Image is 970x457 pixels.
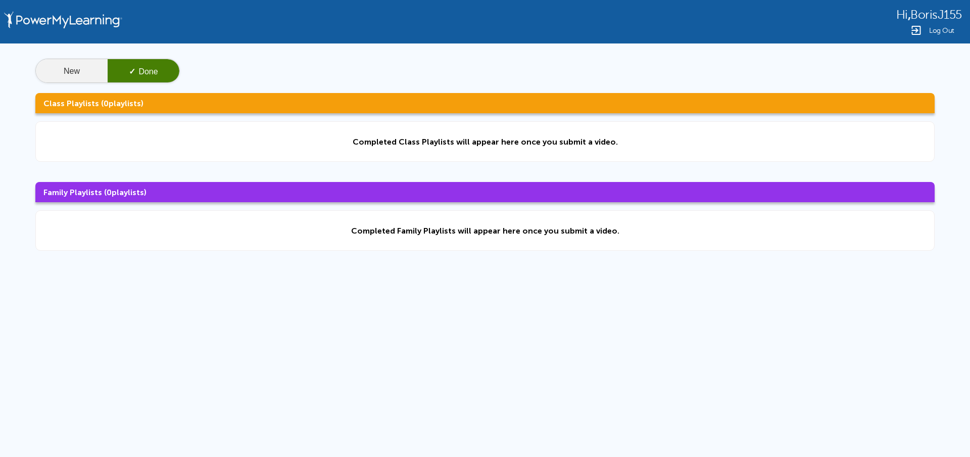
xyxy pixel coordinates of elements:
[108,59,179,83] button: ✓Done
[129,67,135,76] span: ✓
[353,137,618,147] div: Completed Class Playlists will appear here once you submit a video.
[104,99,109,108] span: 0
[929,27,954,34] span: Log Out
[36,59,108,83] button: New
[351,226,619,236] div: Completed Family Playlists will appear here once you submit a video.
[910,24,922,36] img: Logout Icon
[35,93,935,113] h3: Class Playlists ( playlists)
[35,182,935,202] h3: Family Playlists ( playlists)
[107,188,112,197] span: 0
[896,7,962,22] div: ,
[910,8,962,22] span: BorisJ155
[896,8,908,22] span: Hi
